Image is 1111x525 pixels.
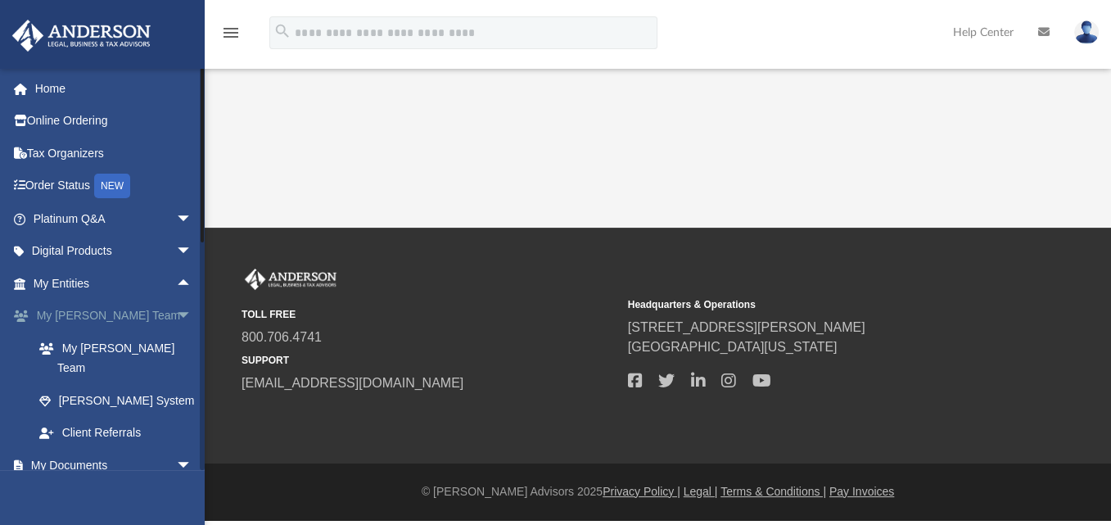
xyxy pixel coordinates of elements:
[221,31,241,43] a: menu
[11,202,217,235] a: Platinum Q&Aarrow_drop_down
[684,485,718,498] a: Legal |
[94,174,130,198] div: NEW
[221,23,241,43] i: menu
[176,235,209,269] span: arrow_drop_down
[23,332,209,384] a: My [PERSON_NAME] Team
[205,483,1111,500] div: © [PERSON_NAME] Advisors 2025
[242,269,340,290] img: Anderson Advisors Platinum Portal
[242,330,322,344] a: 800.706.4741
[11,300,217,333] a: My [PERSON_NAME] Teamarrow_drop_down
[628,297,1003,312] small: Headquarters & Operations
[11,267,217,300] a: My Entitiesarrow_drop_up
[23,417,217,450] a: Client Referrals
[7,20,156,52] img: Anderson Advisors Platinum Portal
[11,137,217,170] a: Tax Organizers
[273,22,291,40] i: search
[11,449,209,482] a: My Documentsarrow_drop_down
[628,320,865,334] a: [STREET_ADDRESS][PERSON_NAME]
[11,72,217,105] a: Home
[720,485,826,498] a: Terms & Conditions |
[176,449,209,482] span: arrow_drop_down
[11,170,217,203] a: Order StatusNEW
[11,105,217,138] a: Online Ordering
[242,353,616,368] small: SUPPORT
[829,485,894,498] a: Pay Invoices
[1074,20,1099,44] img: User Pic
[23,384,217,417] a: [PERSON_NAME] System
[176,267,209,301] span: arrow_drop_up
[176,300,209,333] span: arrow_drop_down
[11,235,217,268] a: Digital Productsarrow_drop_down
[176,202,209,236] span: arrow_drop_down
[628,340,838,354] a: [GEOGRAPHIC_DATA][US_STATE]
[603,485,680,498] a: Privacy Policy |
[242,307,616,322] small: TOLL FREE
[242,376,463,390] a: [EMAIL_ADDRESS][DOMAIN_NAME]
